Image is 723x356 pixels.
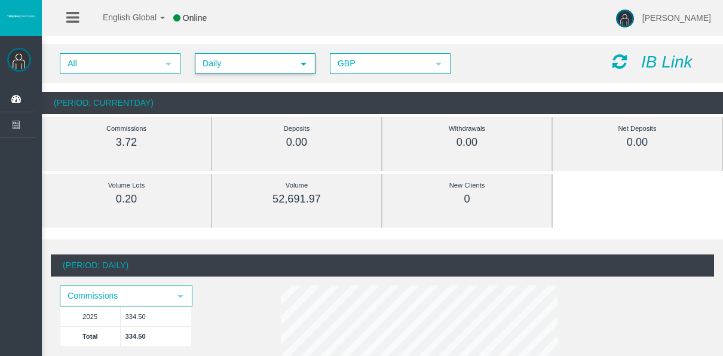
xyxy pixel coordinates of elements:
[434,59,443,69] span: select
[331,54,428,73] span: GBP
[612,53,627,70] i: Reload Dashboard
[409,179,525,192] div: New Clients
[120,306,191,326] td: 334.50
[299,59,308,69] span: select
[196,54,293,73] span: Daily
[409,192,525,206] div: 0
[69,192,184,206] div: 0.20
[69,122,184,136] div: Commissions
[120,326,191,346] td: 334.50
[87,13,157,22] span: English Global
[69,136,184,149] div: 3.72
[580,122,695,136] div: Net Deposits
[580,136,695,149] div: 0.00
[61,54,158,73] span: All
[61,287,170,305] span: Commissions
[409,136,525,149] div: 0.00
[641,53,693,71] i: IB Link
[60,326,121,346] td: Total
[409,122,525,136] div: Withdrawals
[616,10,634,27] img: user-image
[69,179,184,192] div: Volume Lots
[6,14,36,19] img: logo.svg
[51,254,714,277] div: (Period: Daily)
[239,179,354,192] div: Volume
[164,59,173,69] span: select
[176,291,185,301] span: select
[42,92,723,114] div: (Period: CurrentDay)
[183,13,207,23] span: Online
[239,192,354,206] div: 52,691.97
[60,306,121,326] td: 2025
[642,13,711,23] span: [PERSON_NAME]
[239,122,354,136] div: Deposits
[239,136,354,149] div: 0.00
